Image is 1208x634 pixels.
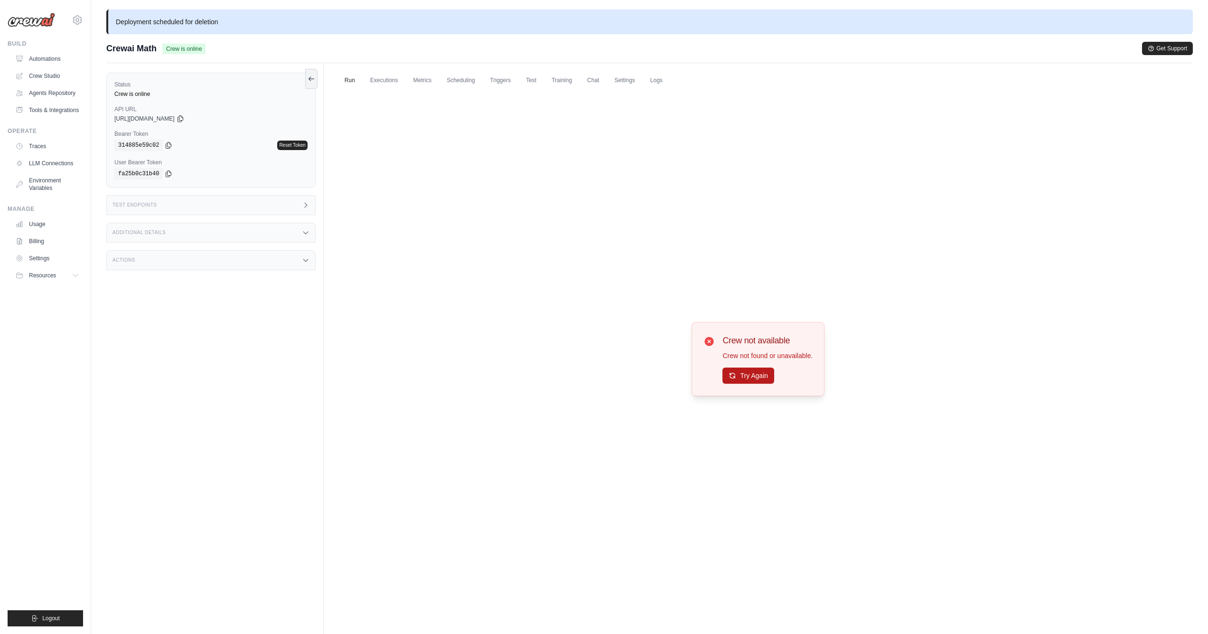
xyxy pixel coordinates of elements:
button: Resources [11,268,83,283]
a: Metrics [408,71,438,91]
a: Settings [11,251,83,266]
img: Logo [8,13,55,27]
h3: Crew not available [722,334,813,347]
a: Usage [11,217,83,232]
span: Crew is online [162,44,206,54]
label: API URL [114,105,308,113]
span: [URL][DOMAIN_NAME] [114,115,175,123]
button: Try Again [722,368,774,384]
a: Crew Studio [11,68,83,84]
h3: Actions [112,257,135,263]
a: Billing [11,234,83,249]
div: Operate [8,127,83,135]
a: Logs [645,71,668,91]
label: Status [114,81,308,88]
h3: Additional Details [112,230,166,236]
button: Get Support [1142,42,1193,55]
a: Training [546,71,578,91]
a: Environment Variables [11,173,83,196]
span: Crewai Math [106,42,157,55]
code: fa25b0c31b40 [114,168,163,180]
code: 314885e59c02 [114,140,163,151]
p: Crew not found or unavailable. [722,351,813,360]
a: Test [520,71,542,91]
a: Agents Repository [11,85,83,101]
a: Traces [11,139,83,154]
div: Manage [8,205,83,213]
a: Chat [581,71,605,91]
span: Resources [29,272,56,279]
a: Automations [11,51,83,66]
a: Executions [365,71,404,91]
p: Deployment scheduled for deletion [106,9,1193,34]
div: Crew is online [114,90,308,98]
a: Scheduling [441,71,480,91]
label: Bearer Token [114,130,308,138]
a: Settings [609,71,640,91]
span: Logout [42,615,60,622]
button: Logout [8,610,83,626]
a: Reset Token [277,141,307,150]
a: LLM Connections [11,156,83,171]
a: Run [339,71,361,91]
div: Build [8,40,83,47]
h3: Test Endpoints [112,202,157,208]
a: Triggers [485,71,517,91]
a: Tools & Integrations [11,103,83,118]
label: User Bearer Token [114,159,308,166]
